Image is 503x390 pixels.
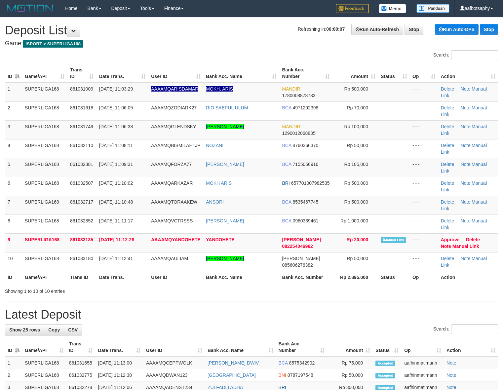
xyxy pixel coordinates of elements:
[68,327,78,332] span: CSV
[151,162,192,167] span: AAAAMQFORZA77
[291,180,330,186] span: Copy 657701007982535 to clipboard
[206,86,233,92] a: MOKH. ARIS
[208,372,256,378] a: [GEOGRAPHIC_DATA]
[22,158,67,177] td: SUPERLIGA168
[44,324,64,335] a: Copy
[99,86,133,92] span: [DATE] 11:03:29
[143,338,205,357] th: User ID: activate to sort column ascending
[5,101,22,120] td: 2
[206,105,248,110] a: RIO SAEPUL ULUM
[405,24,423,35] a: Stop
[70,256,93,261] span: 861033180
[378,64,410,83] th: Status: activate to sort column ascending
[9,327,40,332] span: Show 25 rows
[148,64,203,83] th: User ID: activate to sort column ascending
[148,271,203,283] th: User ID
[67,64,97,83] th: Trans ID: activate to sort column ascending
[5,40,498,47] h4: Game:
[5,214,22,233] td: 8
[282,93,315,98] span: Copy 1780008878783 to clipboard
[332,271,378,283] th: Rp 2.895.000
[5,338,22,357] th: ID: activate to sort column descending
[67,271,97,283] th: Trans ID
[347,237,368,242] span: Rp 20,000
[480,24,498,35] a: Stop
[282,143,291,148] span: BCA
[22,196,67,214] td: SUPERLIGA168
[22,271,67,283] th: Game/API
[99,124,133,129] span: [DATE] 11:06:38
[461,180,471,186] a: Note
[151,180,193,186] span: AAAAMQARKAZAR
[410,233,438,252] td: - - -
[70,86,93,92] span: 861031009
[344,124,368,129] span: Rp 100,000
[466,237,480,242] a: Delete
[416,4,449,13] img: panduan.png
[282,180,290,186] span: BRI
[410,196,438,214] td: - - -
[23,40,83,48] span: ISPORT > SUPERLIGA168
[206,218,244,223] a: [PERSON_NAME]
[461,256,471,261] a: Note
[70,143,93,148] span: 861032110
[461,199,471,205] a: Note
[441,86,487,98] a: Manual Link
[5,64,22,83] th: ID: activate to sort column descending
[461,124,471,129] a: Note
[203,64,279,83] th: Bank Acc. Name: activate to sort column ascending
[410,271,438,283] th: Op
[99,256,133,261] span: [DATE] 11:12:41
[328,357,373,369] td: Rp 75,000
[206,124,244,129] a: [PERSON_NAME]
[344,86,368,92] span: Rp 500,000
[5,24,498,37] h1: Deposit List
[298,26,345,32] span: Refreshing in:
[441,143,454,148] a: Delete
[410,214,438,233] td: - - -
[22,252,67,271] td: SUPERLIGA168
[97,271,148,283] th: Date Trans.
[282,124,301,129] span: MANDIRI
[410,101,438,120] td: - - -
[289,360,315,366] span: Copy 8575342902 to clipboard
[344,199,368,205] span: Rp 500,000
[461,218,471,223] a: Note
[446,385,456,390] a: Note
[441,124,487,136] a: Manual Link
[70,124,93,129] span: 861031749
[292,105,318,110] span: Copy 4971292398 to clipboard
[205,338,276,357] th: Bank Acc. Name: activate to sort column ascending
[461,86,471,92] a: Note
[282,256,320,261] span: [PERSON_NAME]
[282,105,291,110] span: BCA
[347,105,368,110] span: Rp 70,000
[410,120,438,139] td: - - -
[22,338,66,357] th: Game/API: activate to sort column ascending
[5,196,22,214] td: 7
[5,120,22,139] td: 3
[441,124,454,129] a: Delete
[5,357,22,369] td: 1
[70,218,93,223] span: 861032852
[441,180,487,192] a: Manual Link
[378,271,410,283] th: Status
[99,199,133,205] span: [DATE] 11:10:48
[410,139,438,158] td: - - -
[22,214,67,233] td: SUPERLIGA168
[206,256,244,261] a: [PERSON_NAME]
[143,369,205,381] td: AAAAMQDWAN123
[441,244,451,249] a: Note
[410,158,438,177] td: - - -
[282,218,291,223] span: BCA
[282,131,315,136] span: Copy 1290012068835 to clipboard
[99,162,133,167] span: [DATE] 11:09:31
[435,24,479,35] a: Run Auto-DPS
[433,324,498,334] label: Search:
[347,143,368,148] span: Rp 50,000
[452,244,479,249] a: Manual Link
[97,64,148,83] th: Date Trans.: activate to sort column ascending
[5,285,205,294] div: Showing 1 to 10 of 10 entries
[373,338,402,357] th: Status: activate to sort column ascending
[151,218,193,223] span: AAAAMQVCTRSSS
